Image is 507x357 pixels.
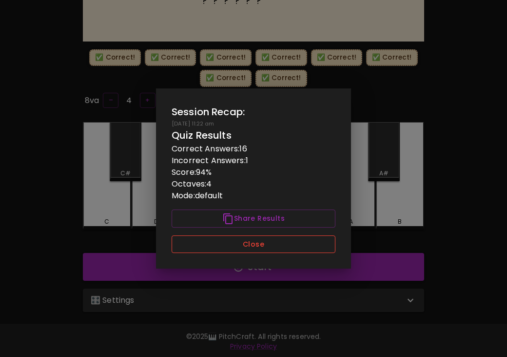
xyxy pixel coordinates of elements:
h6: Quiz Results [172,127,335,143]
p: Incorrect Answers: 1 [172,155,335,167]
p: Score: 94 % [172,167,335,178]
p: [DATE] 11:22 am [172,120,335,128]
p: Mode: default [172,190,335,202]
p: Correct Answers: 16 [172,143,335,155]
h2: Session Recap: [172,104,335,120]
button: Close [172,235,335,253]
button: Share Results [172,210,335,228]
p: Octaves: 4 [172,178,335,190]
